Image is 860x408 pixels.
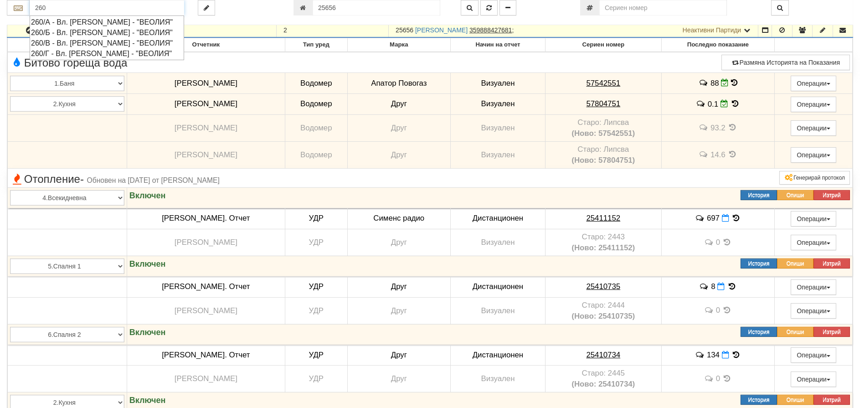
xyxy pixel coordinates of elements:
th: Помещение [8,38,127,52]
i: Редакция Отчет към 29/09/2025 [721,100,728,108]
td: Визуален [450,229,545,256]
i: Нов Отчет към 29/09/2025 [717,283,725,290]
td: Визуален [450,141,545,168]
th: Отчетник [127,38,285,52]
div: 260/Г - Вл. [PERSON_NAME] - "ВЕОЛИЯ" [31,48,183,59]
button: Операции [791,76,836,91]
th: Последно показание [661,38,775,52]
button: Генерирай протокол [779,171,850,185]
span: История на показанията [731,214,741,222]
span: [PERSON_NAME] [175,99,237,108]
span: 0 [716,375,720,383]
td: Визуален [450,73,545,94]
span: История на забележките [696,99,708,108]
span: [PERSON_NAME]. Отчет [162,351,250,359]
div: 260/Б - Вл. [PERSON_NAME] - "ВЕОЛИЯ" [31,27,183,38]
span: 697 [707,214,720,223]
b: (Ново: 25410734) [572,380,635,388]
span: История на забележките [704,306,716,315]
td: Визуален [450,297,545,324]
button: Опиши [777,327,814,337]
button: Операции [791,147,836,163]
span: История на показанията [731,99,741,108]
span: 14.6 [711,150,726,159]
span: [PERSON_NAME]. Отчет [162,282,250,291]
button: История [741,395,777,405]
button: История [741,258,777,269]
span: 93.2 [711,124,726,132]
button: Операции [791,97,836,112]
td: Устройство със сериен номер 2444 беше подменено от устройство със сериен номер 25410735 [546,297,662,324]
button: Операции [791,279,836,295]
span: История на забележките [699,78,711,87]
th: Тип уред [285,38,347,52]
td: УДР [285,208,347,229]
td: 3 [164,23,276,38]
td: Сименс радио [347,208,450,229]
span: История на забележките [704,238,716,247]
div: 260/А - Вл. [PERSON_NAME] - "ВЕОЛИЯ" [31,17,183,27]
td: Водомер [285,93,347,114]
th: Марка [347,38,450,52]
tcxspan: Call 25411152 via 3CX [587,214,621,222]
span: [PERSON_NAME]. Отчет [162,214,250,222]
button: Изтрий [814,258,850,269]
td: Друг [347,114,450,141]
span: История на забележките [699,150,711,159]
td: Визуален [450,114,545,141]
td: Друг [347,141,450,168]
button: Опиши [777,258,814,269]
button: Операции [791,235,836,250]
td: Водомер [285,141,347,168]
span: История на показанията [722,238,732,247]
td: Устройство със сериен номер 2445 беше подменено от устройство със сериен номер 25410734 [546,366,662,393]
div: 260/В - Вл. [PERSON_NAME] - "ВЕОЛИЯ" [31,38,183,48]
button: Опиши [777,395,814,405]
span: 8 [711,283,715,291]
button: История [741,190,777,200]
i: Нов Отчет към 29/09/2025 [722,351,729,359]
span: История на показанията [727,123,737,132]
td: Устройство със сериен номер Липсва беше подменено от устройство със сериен номер 57542551 [546,114,662,141]
button: Изтрий [814,190,850,200]
span: 134 [707,351,720,359]
tcxspan: Call 25410735 via 3CX [587,282,621,291]
strong: Включен [129,259,166,269]
td: Водомер [285,114,347,141]
td: УДР [285,345,347,366]
strong: Включен [129,328,166,337]
button: История [741,327,777,337]
span: История на забележките [699,282,711,291]
tcxspan: Call 25410734 via 3CX [587,351,621,359]
td: Дистанционен [450,208,545,229]
td: Друг [347,297,450,324]
span: История на показанията [731,351,741,359]
span: Обновен на [DATE] от [PERSON_NAME] [87,176,220,184]
button: Изтрий [814,395,850,405]
td: Водомер [285,73,347,94]
td: УДР [285,276,347,297]
th: Начин на отчет [450,38,545,52]
span: 0.1 [708,100,718,108]
span: Партида № [396,26,413,34]
td: Устройство със сериен номер Липсва беше подменено от устройство със сериен номер 57804751 [546,141,662,168]
td: Устройство със сериен номер 2443 беше подменено от устройство със сериен номер 25411152 [546,229,662,256]
td: УДР [285,366,347,393]
td: УДР [285,229,347,256]
button: Опиши [777,190,814,200]
span: [PERSON_NAME] [175,124,237,132]
b: (Ново: 57804751) [572,156,635,165]
tcxspan: Call 359888427681 via 3CX [469,26,512,34]
button: Размяна Историята на Показания [721,55,850,70]
button: Изтрий [814,327,850,337]
span: 0 [716,306,720,315]
span: [PERSON_NAME] [175,150,237,159]
span: [PERSON_NAME] [175,306,237,315]
td: Друг [347,366,450,393]
td: Друг [347,93,450,114]
b: (Ново: 25410735) [572,312,635,320]
span: [PERSON_NAME] [175,374,237,383]
button: Операции [791,303,836,319]
span: История на показанията [722,374,732,383]
i: Редакция Отчет към 29/09/2025 [721,79,729,87]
